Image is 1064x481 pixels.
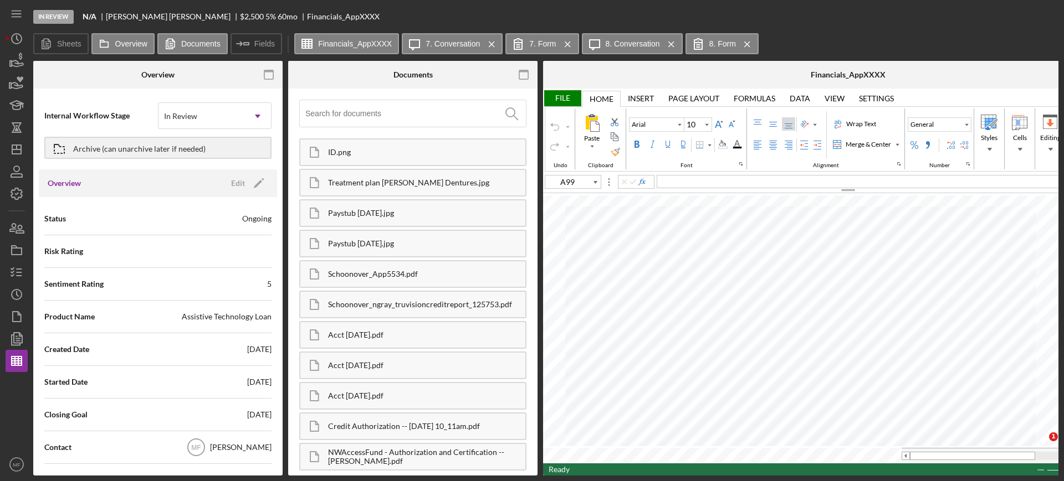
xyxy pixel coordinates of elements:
div: Editing [1038,133,1063,143]
input: Search for documents [305,100,526,127]
div: In Review [164,112,197,121]
div: Comma Style [921,138,934,152]
div: Documents [393,70,433,79]
div: Background Color [715,138,730,151]
div: [PERSON_NAME] [210,442,272,453]
label: Middle Align [766,117,780,131]
div: Home [590,95,613,104]
div: Overview [141,70,175,79]
b: N/A [83,12,96,21]
div: Number [905,108,974,169]
div: Font Family [629,117,684,132]
div: Merge & Center [831,138,893,151]
div: Ongoing [242,213,272,224]
label: Italic [646,138,659,151]
button: MF [6,453,28,475]
button: Insert Function [637,178,646,187]
div: Clipboard [575,108,626,169]
div: Data [790,94,810,103]
div: Formulas [734,94,775,103]
span: Ready [549,464,570,474]
label: Bottom Align [782,117,795,131]
div: Credit Authorization -- [DATE] 10_11am.pdf [328,422,525,431]
div: indicatorAlignment [894,159,903,168]
div: Paste [582,133,602,143]
div: indicatorFonts [736,159,745,168]
text: MF [191,444,201,452]
div: 5 % [265,12,276,21]
button: General [908,117,971,132]
label: Bold [630,138,643,151]
div: Insert [628,94,654,103]
label: 8. Conversation [606,39,660,48]
div: Decrease Font Size [725,117,739,131]
span: Started Date [44,376,88,387]
div: Undo [551,162,570,169]
div: Increase Indent [811,138,824,152]
div: Increase Font Size [712,117,725,131]
label: Top Align [751,117,764,131]
div: Edit [231,175,245,192]
label: 7. Conversation [426,39,480,48]
div: Zoom Out [1036,464,1045,476]
button: 7. Form [505,33,579,54]
div: Schoonover_ngray_truvisioncreditreport_125753.pdf [328,300,525,309]
button: Sheets [33,33,89,54]
div: Undo [545,108,575,169]
div: Financials_AppXXXX [811,70,886,79]
button: 8. Form [686,33,759,54]
div: Clipboard [585,162,616,169]
button: 8. Conversation [582,33,683,54]
label: Fields [254,39,275,48]
span: 1 [1049,432,1058,441]
div: Schoonover_App5534.pdf [328,270,525,278]
span: Internal Workflow Stage [44,110,158,121]
div: Cut [608,115,621,128]
div: Acct [DATE].pdf [328,361,525,370]
div: 60 mo [278,12,298,21]
button: Documents [157,33,228,54]
label: Left Align [751,138,764,152]
div: 5 [267,278,272,289]
label: Documents [181,39,221,48]
div: [PERSON_NAME] [PERSON_NAME] [106,12,240,21]
div: Acct [DATE].pdf [328,330,525,339]
span: Product Name [44,311,95,322]
button: 7. Conversation [402,33,503,54]
span: Status [44,213,66,224]
iframe: Intercom live chat [1026,432,1053,459]
label: 7. Form [529,39,556,48]
label: Overview [115,39,147,48]
div: [DATE] [247,376,272,387]
div: Border [693,138,714,152]
label: Financials_AppXXXX [318,39,392,48]
div: Home [582,91,621,107]
div: Insert [621,90,661,106]
div: NWAccessFund - Authorization and Certification -- [PERSON_NAME].pdf [328,448,525,466]
button: Edit [224,175,268,192]
div: Styles [975,111,1004,156]
div: [DATE] [247,344,272,355]
div: Orientation [798,118,819,131]
div: Decrease Decimal [958,138,971,152]
button: Fields [231,33,282,54]
div: View [817,90,852,106]
div: Treatment plan [PERSON_NAME] Dentures.jpg [328,178,525,187]
span: Closing Goal [44,409,88,420]
div: Alignment [810,162,842,169]
div: Increase Decimal [944,138,958,152]
div: Settings [859,94,894,103]
label: Wrap Text [831,117,879,131]
div: indicatorNumbers [964,159,973,168]
div: Paste All [577,112,606,155]
div: Percent Style [908,138,921,152]
div: Data [782,90,817,106]
div: In Review [33,10,74,24]
div: Wrap Text [844,119,878,129]
div: Merge & Center [831,138,902,151]
span: Contact [44,442,71,453]
div: Paystub [DATE].jpg [328,239,525,248]
div: Formulas [727,90,782,106]
span: $2,500 [240,12,264,21]
div: Cells [1011,133,1029,143]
